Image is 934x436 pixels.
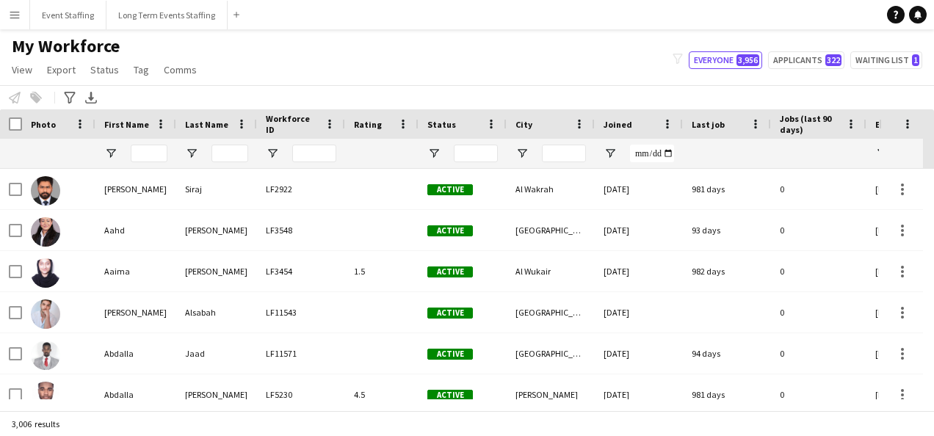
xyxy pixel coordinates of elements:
div: Alsabah [176,292,257,333]
div: [DATE] [595,251,683,291]
span: Export [47,63,76,76]
button: Event Staffing [30,1,106,29]
span: 3,956 [736,54,759,66]
div: 982 days [683,251,771,291]
div: Siraj [176,169,257,209]
app-action-btn: Export XLSX [82,89,100,106]
span: Last job [692,119,725,130]
button: Applicants322 [768,51,844,69]
div: 981 days [683,374,771,415]
div: [GEOGRAPHIC_DATA] [507,292,595,333]
span: My Workforce [12,35,120,57]
div: 0 [771,210,866,250]
div: Al Wakrah [507,169,595,209]
span: City [515,119,532,130]
input: Joined Filter Input [630,145,674,162]
a: Tag [128,60,155,79]
span: Tag [134,63,149,76]
div: [PERSON_NAME] [176,374,257,415]
div: 0 [771,169,866,209]
div: LF5230 [257,374,345,415]
span: Active [427,349,473,360]
span: Active [427,184,473,195]
div: Al Wukair [507,251,595,291]
input: Last Name Filter Input [211,145,248,162]
div: [GEOGRAPHIC_DATA] [507,210,595,250]
input: Workforce ID Filter Input [292,145,336,162]
button: Everyone3,956 [689,51,762,69]
div: LF3454 [257,251,345,291]
input: Status Filter Input [454,145,498,162]
div: Jaad [176,333,257,374]
div: Aahd [95,210,176,250]
button: Open Filter Menu [515,147,529,160]
input: First Name Filter Input [131,145,167,162]
span: Status [90,63,119,76]
div: 981 days [683,169,771,209]
button: Open Filter Menu [104,147,117,160]
span: Rating [354,119,382,130]
button: Open Filter Menu [875,147,888,160]
div: 0 [771,292,866,333]
div: [DATE] [595,210,683,250]
span: 1 [912,54,919,66]
a: Export [41,60,82,79]
div: 94 days [683,333,771,374]
div: Aaima [95,251,176,291]
input: City Filter Input [542,145,586,162]
div: 0 [771,333,866,374]
div: LF3548 [257,210,345,250]
div: 93 days [683,210,771,250]
div: [PERSON_NAME] [95,169,176,209]
a: Comms [158,60,203,79]
button: Waiting list1 [850,51,922,69]
div: [DATE] [595,374,683,415]
div: [PERSON_NAME] [507,374,595,415]
span: Comms [164,63,197,76]
div: Abdalla [95,374,176,415]
div: 0 [771,251,866,291]
span: Active [427,266,473,277]
a: Status [84,60,125,79]
div: 0 [771,374,866,415]
span: Workforce ID [266,113,319,135]
span: Last Name [185,119,228,130]
span: Jobs (last 90 days) [780,113,840,135]
img: Abdalla Jaad [31,341,60,370]
span: View [12,63,32,76]
div: LF11571 [257,333,345,374]
span: Joined [604,119,632,130]
button: Open Filter Menu [185,147,198,160]
div: [PERSON_NAME] [95,292,176,333]
div: 4.5 [345,374,419,415]
div: LF11543 [257,292,345,333]
span: Email [875,119,899,130]
button: Open Filter Menu [604,147,617,160]
img: Abd elrahman Alsabah [31,299,60,329]
span: Status [427,119,456,130]
span: Photo [31,119,56,130]
span: First Name [104,119,149,130]
button: Open Filter Menu [266,147,279,160]
img: Aadil Siraj [31,176,60,206]
div: 1.5 [345,251,419,291]
div: [GEOGRAPHIC_DATA] [507,333,595,374]
div: LF2922 [257,169,345,209]
img: Aahd Abdullah [31,217,60,247]
img: Aaima Baig [31,258,60,288]
div: [PERSON_NAME] [176,210,257,250]
button: Long Term Events Staffing [106,1,228,29]
span: Active [427,390,473,401]
div: [DATE] [595,292,683,333]
span: Active [427,308,473,319]
div: [DATE] [595,333,683,374]
a: View [6,60,38,79]
button: Open Filter Menu [427,147,441,160]
span: Active [427,225,473,236]
span: 322 [825,54,841,66]
div: [PERSON_NAME] [176,251,257,291]
app-action-btn: Advanced filters [61,89,79,106]
div: Abdalla [95,333,176,374]
div: [DATE] [595,169,683,209]
img: Abdalla Mohamed [31,382,60,411]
